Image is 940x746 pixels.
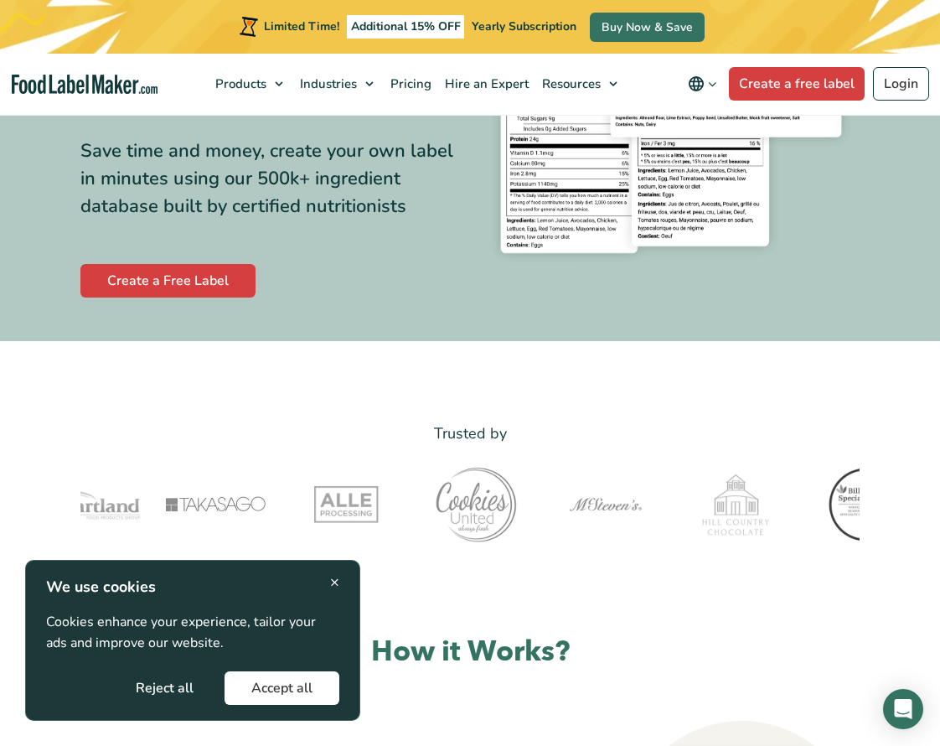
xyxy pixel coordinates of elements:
[80,634,860,671] h2: How it Works?
[46,577,156,597] strong: We use cookies
[440,75,530,92] span: Hire an Expert
[436,54,534,114] a: Hire an Expert
[264,18,339,34] span: Limited Time!
[225,671,339,705] button: Accept all
[385,75,433,92] span: Pricing
[534,54,626,114] a: Resources
[80,422,860,446] p: Trusted by
[382,54,436,114] a: Pricing
[347,15,465,39] span: Additional 15% OFF
[883,689,923,729] div: Open Intercom Messenger
[109,671,220,705] button: Reject all
[295,75,359,92] span: Industries
[472,18,576,34] span: Yearly Subscription
[330,571,339,593] span: ×
[590,13,705,42] a: Buy Now & Save
[46,612,339,655] p: Cookies enhance your experience, tailor your ads and improve our website.
[537,75,602,92] span: Resources
[676,67,729,101] button: Change language
[873,67,929,101] a: Login
[80,264,256,298] a: Create a Free Label
[80,137,457,220] div: Save time and money, create your own label in minutes using our 500k+ ingredient database built b...
[210,75,268,92] span: Products
[729,67,865,101] a: Create a free label
[207,54,292,114] a: Products
[12,75,158,94] a: Food Label Maker homepage
[292,54,382,114] a: Industries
